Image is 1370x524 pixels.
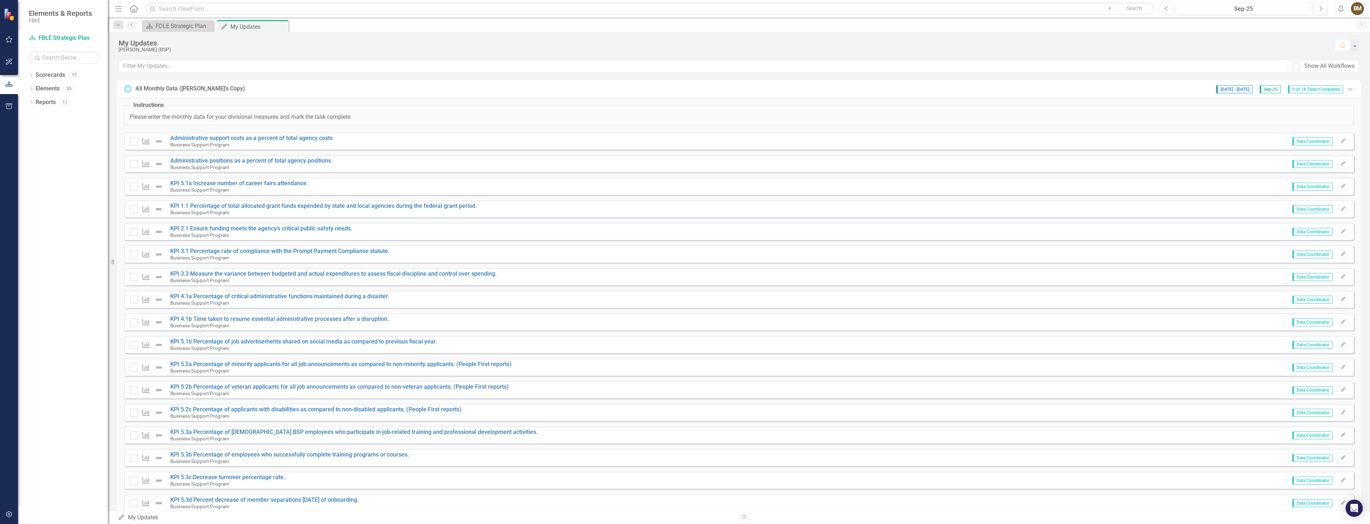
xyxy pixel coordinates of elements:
[154,363,163,372] img: Not Defined
[170,413,229,419] small: Business Support Program
[170,504,229,509] small: Business Support Program
[154,137,163,146] img: Not Defined
[119,47,1328,52] div: [PERSON_NAME] (BSP)
[69,72,80,78] div: 17
[1292,454,1333,462] span: Data Coordinator
[170,481,229,487] small: Business Support Program
[1292,386,1333,394] span: Data Coordinator
[170,202,477,209] a: KPI 1.1 Percentage of total allocated grant funds expended by state and local agencies during the...
[170,187,229,193] small: Business Support Program
[135,85,245,93] div: All Monthly Data ([PERSON_NAME]'s Copy)
[230,22,287,31] div: My Updates
[1346,500,1363,517] div: Open Intercom Messenger
[1292,409,1333,417] span: Data Coordinator
[1292,137,1333,145] span: Data Coordinator
[1292,205,1333,213] span: Data Coordinator
[170,225,352,232] a: KPI 2.1 Ensure funding meets the agency’s critical public safety needs.
[170,361,512,368] a: KPI 5.2a Percentage of minority applicants for all job announcements as compared to non-minority ...
[144,22,212,31] a: FDLE Strategic Plan
[170,232,229,238] small: Business Support Program
[170,323,229,328] small: Business Support Program
[36,85,60,93] a: Elements
[1292,251,1333,258] span: Data Coordinator
[1292,228,1333,236] span: Data Coordinator
[170,451,409,458] a: KPI 5.3b Percentage of employees who successfully complete training programs or courses.
[1292,477,1333,485] span: Data Coordinator
[29,18,92,23] small: FDLE
[154,454,163,462] img: Not Defined
[154,386,163,394] img: Not Defined
[130,113,1348,121] p: Please enter the monthly data for your divisional measures and mark the task complete.
[29,51,101,64] input: Search Below...
[118,514,734,522] div: My Updates
[1304,62,1355,70] div: Show All Workflows
[1292,318,1333,326] span: Data Coordinator
[1292,341,1333,349] span: Data Coordinator
[1292,499,1333,507] span: Data Coordinator
[170,345,229,351] small: Business Support Program
[170,142,229,148] small: Business Support Program
[154,499,163,507] img: Not Defined
[170,157,331,164] a: Administrative positions as a percent of total agency positions
[1292,364,1333,371] span: Data Coordinator
[154,160,163,168] img: Not Defined
[1351,2,1364,15] button: BM
[170,248,389,254] a: KPI 3.1 Percentage rate of compliance with the Prompt Payment Compliance statute.
[119,60,1288,73] input: Filter My Updates...
[170,496,359,503] a: KPI 5.3d Percent decrease of member separations [DATE] of onboarding.
[63,86,75,92] div: 35
[154,182,163,191] img: Not Defined
[170,458,229,464] small: Business Support Program
[154,205,163,214] img: Not Defined
[170,255,229,261] small: Business Support Program
[170,164,229,170] small: Business Support Program
[1127,5,1142,11] span: Search
[1292,273,1333,281] span: Data Coordinator
[170,300,229,306] small: Business Support Program
[154,341,163,349] img: Not Defined
[1292,296,1333,304] span: Data Coordinator
[1288,85,1343,93] span: 0 of 18 Tasks Completed
[154,273,163,281] img: Not Defined
[170,368,229,374] small: Business Support Program
[170,406,462,413] a: KPI 5.2c Percentage of applicants with disabilities as compared to non-disabled applicants. (Peop...
[130,101,167,109] legend: Instructions
[1260,85,1281,93] span: Sep-25
[170,383,509,390] a: KPI 5.2b Percentage of veteran applicants for all job announcements as compared to non-veteran ap...
[170,315,389,322] a: KPI 4.1b Time taken to resume essential administrative processes after a disruption.
[146,3,1154,15] input: Search ClearPoint...
[1175,2,1312,15] button: Sep-25
[1216,85,1253,93] span: [DATE] - [DATE]
[4,8,16,21] img: ClearPoint Strategy
[36,98,56,107] a: Reports
[170,210,229,215] small: Business Support Program
[154,318,163,327] img: Not Defined
[154,295,163,304] img: Not Defined
[170,390,229,396] small: Business Support Program
[1178,5,1310,13] div: Sep-25
[170,436,229,441] small: Business Support Program
[154,476,163,485] img: Not Defined
[170,180,308,187] a: KPI 5.1a Increase number of career fairs attendance.
[170,270,497,277] a: KPI 3.3 Measure the variance between budgeted and actual expenditures to assess fiscal discipline...
[1117,4,1153,14] button: Search
[170,293,389,300] a: KPI 4.1a Percentage of critical administrative functions maintained during a disaster.
[154,408,163,417] img: Not Defined
[36,71,65,79] a: Scorecards
[119,39,1328,47] div: My Updates
[170,474,285,481] a: KPI 5.3c Decrease turnover percentage rate.
[154,228,163,236] img: Not Defined
[1292,431,1333,439] span: Data Coordinator
[29,34,101,42] a: FDLE Strategic Plan
[156,22,212,31] div: FDLE Strategic Plan
[170,135,333,141] a: Administrative support costs as a percent of total agency costs
[59,99,71,105] div: 11
[1292,160,1333,168] span: Data Coordinator
[154,431,163,440] img: Not Defined
[154,250,163,259] img: Not Defined
[170,429,538,435] a: KPI 5.3a Percentage of [DEMOGRAPHIC_DATA] BSP employees who participate in job-related training a...
[1292,183,1333,191] span: Data Coordinator
[170,338,437,345] a: KPI 5.1b Percentage of job advertisements shared on social media as compared to previous fiscal y...
[29,9,92,18] span: Elements & Reports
